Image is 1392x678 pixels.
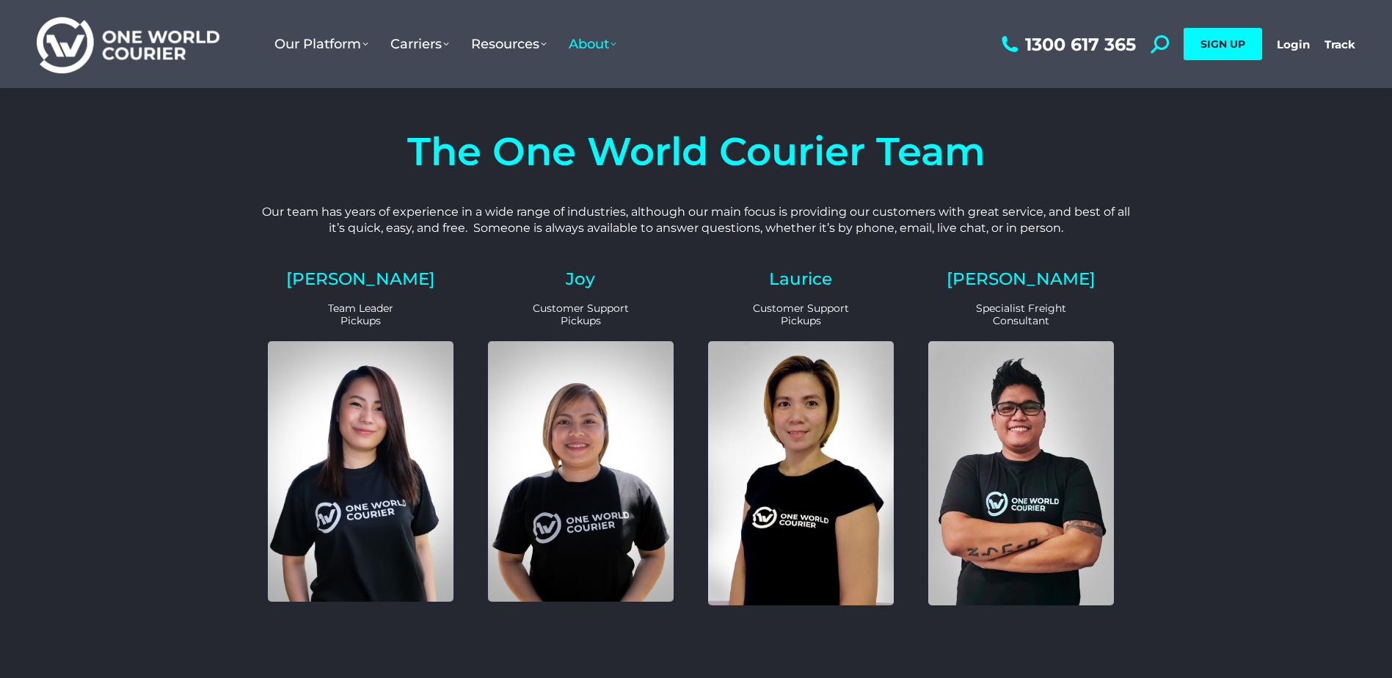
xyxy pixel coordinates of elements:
[708,302,894,327] p: Customer Support Pickups
[947,269,1096,289] a: [PERSON_NAME]
[488,302,674,327] p: Customer Support Pickups
[1324,37,1355,51] a: Track
[390,36,449,52] span: Carriers
[263,21,379,67] a: Our Platform
[569,36,616,52] span: About
[928,302,1114,327] p: Specialist Freight Consultant
[268,302,453,327] p: Team Leader Pickups
[1200,37,1245,51] span: SIGN UP
[998,35,1136,54] a: 1300 617 365
[471,36,547,52] span: Resources
[460,21,558,67] a: Resources
[1277,37,1310,51] a: Login
[256,204,1137,237] p: Our team has years of experience in a wide range of industries, although our main focus is provid...
[1184,28,1262,60] a: SIGN UP
[558,21,627,67] a: About
[268,271,453,288] h2: [PERSON_NAME]
[928,341,1114,605] img: Eric Customer Support and Sales
[708,271,894,288] h2: Laurice
[274,36,368,52] span: Our Platform
[488,271,674,288] h2: Joy
[379,21,460,67] a: Carriers
[37,15,219,74] img: One World Courier
[256,132,1137,171] h4: The One World Courier Team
